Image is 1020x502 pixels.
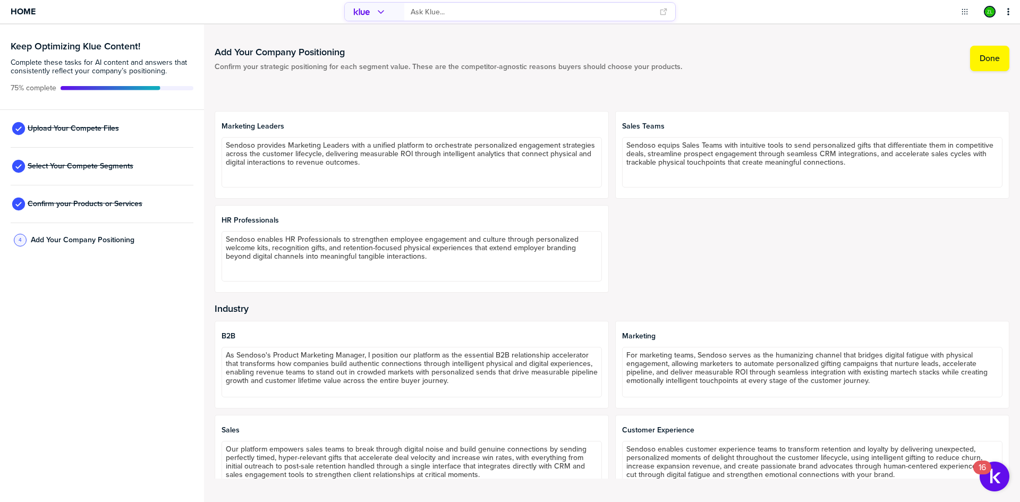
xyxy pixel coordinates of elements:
button: Open Resource Center, 16 new notifications [980,462,1009,491]
input: Ask Klue... [411,3,653,21]
button: Open Drop [959,6,970,17]
span: Sales Teams [622,122,1002,131]
div: Zev L. [984,6,996,18]
textarea: For marketing teams, Sendoso serves as the humanizing channel that bridges digital fatigue with p... [622,347,1002,397]
span: Marketing [622,332,1002,341]
textarea: Sendoso equips Sales Teams with intuitive tools to send personalized gifts that differentiate the... [622,137,1002,188]
span: Confirm your Products or Services [28,200,142,208]
span: B2B [222,332,602,341]
textarea: Sendoso enables HR Professionals to strengthen employee engagement and culture through personaliz... [222,231,602,282]
span: Complete these tasks for AI content and answers that consistently reflect your company’s position... [11,58,193,75]
textarea: Sendoso enables customer experience teams to transform retention and loyalty by delivering unexpe... [622,441,1002,491]
a: Edit Profile [983,5,997,19]
span: Sales [222,426,602,435]
span: Upload Your Compete Files [28,124,119,133]
span: Confirm your strategic positioning for each segment value. These are the competitor-agnostic reas... [215,63,682,71]
textarea: Our platform empowers sales teams to break through digital noise and build genuine connections by... [222,441,602,491]
h1: Add Your Company Positioning [215,46,682,58]
span: Customer Experience [622,426,1002,435]
span: Active [11,84,56,92]
span: Marketing Leaders [222,122,602,131]
h2: Industry [215,303,1009,314]
textarea: As Sendoso's Product Marketing Manager, I position our platform as the essential B2B relationship... [222,347,602,397]
textarea: Sendoso provides Marketing Leaders with a unified platform to orchestrate personalized engagement... [222,137,602,188]
span: 4 [19,236,22,244]
img: 68efa1eb0dd1966221c28eaef6eec194-sml.png [985,7,994,16]
span: Select Your Compete Segments [28,162,133,171]
div: 16 [979,467,986,481]
h3: Keep Optimizing Klue Content! [11,41,193,51]
span: Add Your Company Positioning [31,236,134,244]
button: Done [970,46,1009,71]
span: Home [11,7,36,16]
span: HR Professionals [222,216,602,225]
label: Done [980,53,1000,64]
